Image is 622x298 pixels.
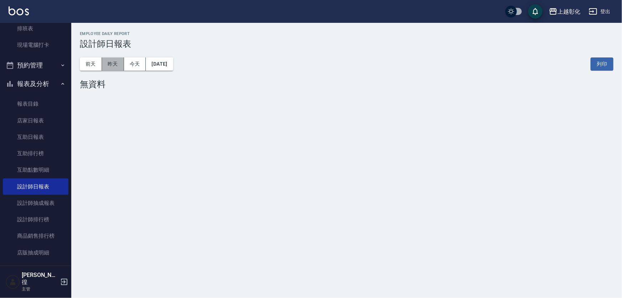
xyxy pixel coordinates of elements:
a: 互助排行榜 [3,145,68,162]
a: 互助日報表 [3,129,68,145]
img: Person [6,275,20,289]
div: 上越彰化 [557,7,580,16]
h5: [PERSON_NAME]徨 [22,272,58,286]
div: 無資料 [80,79,613,89]
a: 店販抽成明細 [3,244,68,261]
button: 上越彰化 [546,4,583,19]
button: 前天 [80,57,102,71]
a: 互助點數明細 [3,162,68,178]
button: save [528,4,543,19]
button: [DATE] [146,57,173,71]
button: 列印 [591,57,613,71]
a: 店家日報表 [3,112,68,129]
a: 報表目錄 [3,96,68,112]
img: Logo [9,6,29,15]
h2: Employee Daily Report [80,31,613,36]
h3: 設計師日報表 [80,39,613,49]
button: 報表及分析 [3,75,68,93]
a: 設計師排行榜 [3,211,68,228]
button: 客戶管理 [3,264,68,282]
a: 設計師日報表 [3,178,68,195]
a: 排班表 [3,20,68,37]
button: 登出 [586,5,613,18]
a: 現場電腦打卡 [3,37,68,53]
button: 預約管理 [3,56,68,75]
a: 商品銷售排行榜 [3,228,68,244]
p: 主管 [22,286,58,292]
button: 今天 [124,57,146,71]
button: 昨天 [102,57,124,71]
a: 設計師抽成報表 [3,195,68,211]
